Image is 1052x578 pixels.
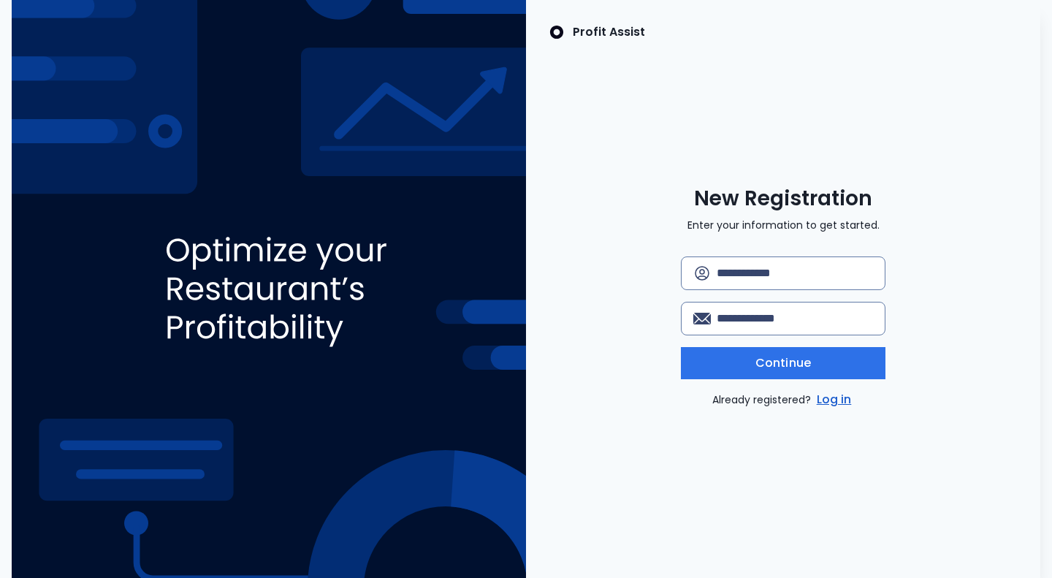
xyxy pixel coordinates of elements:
[712,391,855,408] p: Already registered?
[694,186,872,212] span: New Registration
[681,347,885,379] button: Continue
[814,391,855,408] a: Log in
[549,23,564,41] img: SpotOn Logo
[573,23,645,41] p: Profit Assist
[687,218,880,233] p: Enter your information to get started.
[755,354,811,372] span: Continue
